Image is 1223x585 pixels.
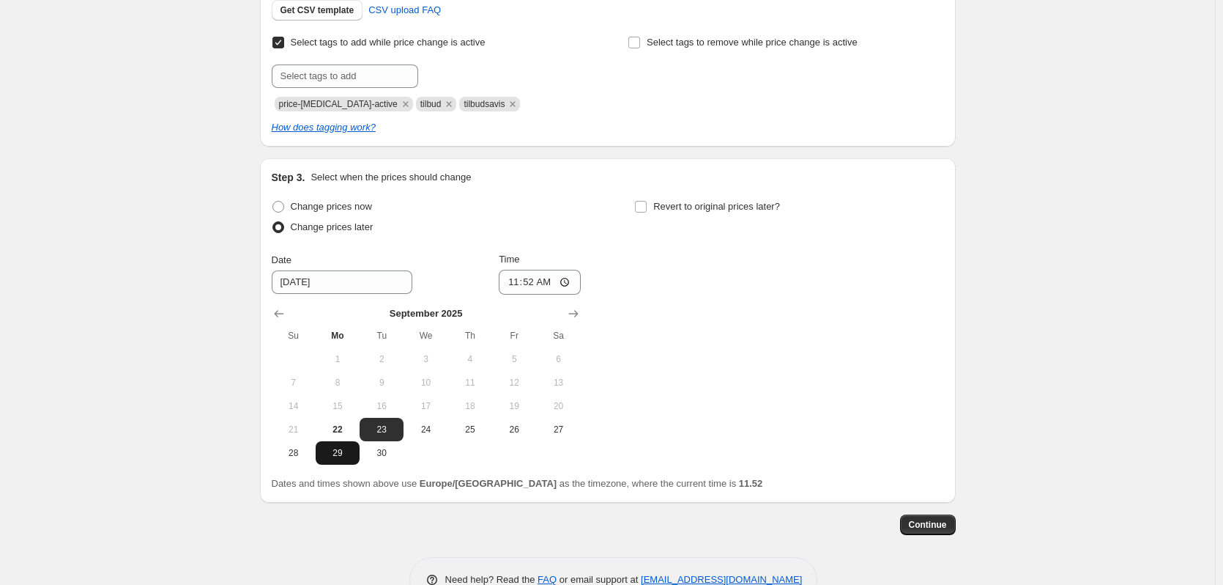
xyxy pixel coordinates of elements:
button: Continue [900,515,956,535]
h2: Step 3. [272,170,305,185]
span: CSV upload FAQ [368,3,441,18]
b: Europe/[GEOGRAPHIC_DATA] [420,478,557,489]
span: 25 [454,424,486,435]
a: [EMAIL_ADDRESS][DOMAIN_NAME] [641,574,802,585]
span: 18 [454,400,486,412]
input: 9/22/2025 [272,271,412,294]
span: 7 [278,377,310,389]
span: Sa [542,330,574,342]
span: 4 [454,353,486,365]
button: Today Monday September 22 2025 [316,418,360,441]
span: Mo [321,330,354,342]
span: 15 [321,400,354,412]
span: 22 [321,424,354,435]
a: How does tagging work? [272,122,376,133]
th: Thursday [448,324,492,347]
button: Sunday September 28 2025 [272,441,316,465]
span: Tu [365,330,398,342]
button: Monday September 29 2025 [316,441,360,465]
button: Thursday September 18 2025 [448,394,492,418]
button: Tuesday September 2 2025 [360,347,404,371]
span: 30 [365,447,398,459]
span: 23 [365,424,398,435]
button: Friday September 5 2025 [492,347,536,371]
span: 9 [365,377,398,389]
button: Thursday September 4 2025 [448,347,492,371]
span: tilbud [420,99,442,109]
span: Time [499,254,519,265]
button: Wednesday September 17 2025 [404,394,447,418]
span: Dates and times shown above use as the timezone, where the current time is [272,478,763,489]
button: Remove price-change-job-active [399,97,412,111]
span: 3 [409,353,442,365]
a: FAQ [538,574,557,585]
span: tilbudsavis [464,99,505,109]
input: Select tags to add [272,65,418,88]
button: Saturday September 27 2025 [536,418,580,441]
span: 27 [542,424,574,435]
button: Tuesday September 9 2025 [360,371,404,394]
span: Select tags to remove while price change is active [647,37,858,48]
span: Change prices later [291,221,373,232]
span: 29 [321,447,354,459]
span: 16 [365,400,398,412]
span: 8 [321,377,354,389]
span: or email support at [557,574,641,585]
button: Saturday September 6 2025 [536,347,580,371]
button: Saturday September 20 2025 [536,394,580,418]
span: 19 [498,400,530,412]
b: 11.52 [739,478,763,489]
button: Tuesday September 23 2025 [360,418,404,441]
span: Date [272,254,291,265]
span: 5 [498,353,530,365]
span: 26 [498,424,530,435]
button: Remove tilbudsavis [506,97,519,111]
button: Wednesday September 24 2025 [404,418,447,441]
span: Revert to original prices later? [653,201,780,212]
span: price-change-job-active [279,99,398,109]
button: Wednesday September 3 2025 [404,347,447,371]
button: Friday September 26 2025 [492,418,536,441]
span: 24 [409,424,442,435]
button: Show previous month, August 2025 [269,303,289,324]
span: 12 [498,377,530,389]
span: Need help? Read the [445,574,538,585]
span: 10 [409,377,442,389]
button: Show next month, October 2025 [563,303,584,324]
span: 13 [542,377,574,389]
span: Fr [498,330,530,342]
span: Continue [909,519,947,531]
button: Sunday September 7 2025 [272,371,316,394]
button: Thursday September 25 2025 [448,418,492,441]
span: Change prices now [291,201,372,212]
span: 20 [542,400,574,412]
p: Select when the prices should change [311,170,471,185]
th: Friday [492,324,536,347]
th: Saturday [536,324,580,347]
button: Monday September 15 2025 [316,394,360,418]
span: Get CSV template [280,4,354,16]
button: Friday September 12 2025 [492,371,536,394]
span: 21 [278,424,310,435]
button: Thursday September 11 2025 [448,371,492,394]
button: Wednesday September 10 2025 [404,371,447,394]
button: Sunday September 14 2025 [272,394,316,418]
th: Tuesday [360,324,404,347]
span: 14 [278,400,310,412]
button: Saturday September 13 2025 [536,371,580,394]
span: 1 [321,353,354,365]
button: Tuesday September 16 2025 [360,394,404,418]
span: Select tags to add while price change is active [291,37,486,48]
th: Wednesday [404,324,447,347]
span: 17 [409,400,442,412]
button: Tuesday September 30 2025 [360,441,404,465]
span: Th [454,330,486,342]
span: 28 [278,447,310,459]
span: 11 [454,377,486,389]
span: We [409,330,442,342]
input: 12:00 [499,270,581,295]
button: Remove tilbud [442,97,456,111]
button: Monday September 1 2025 [316,347,360,371]
th: Monday [316,324,360,347]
